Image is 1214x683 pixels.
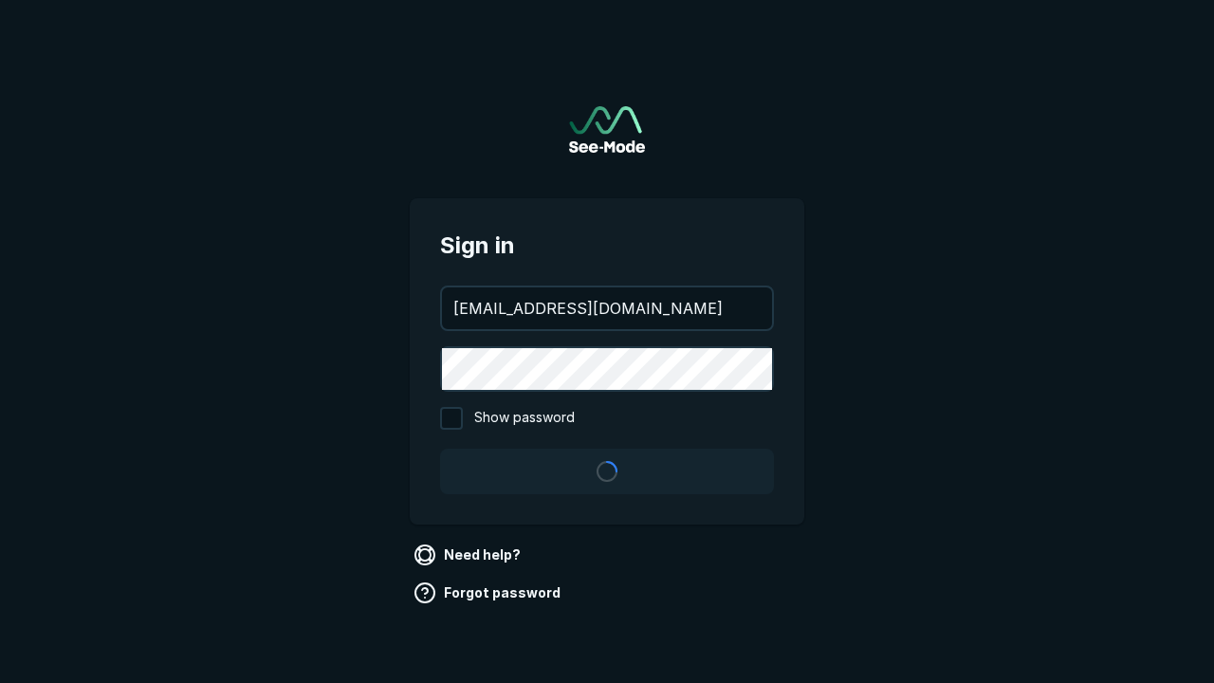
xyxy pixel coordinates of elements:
a: Need help? [410,540,528,570]
img: See-Mode Logo [569,106,645,153]
input: your@email.com [442,287,772,329]
span: Sign in [440,229,774,263]
a: Go to sign in [569,106,645,153]
a: Forgot password [410,578,568,608]
span: Show password [474,407,575,430]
